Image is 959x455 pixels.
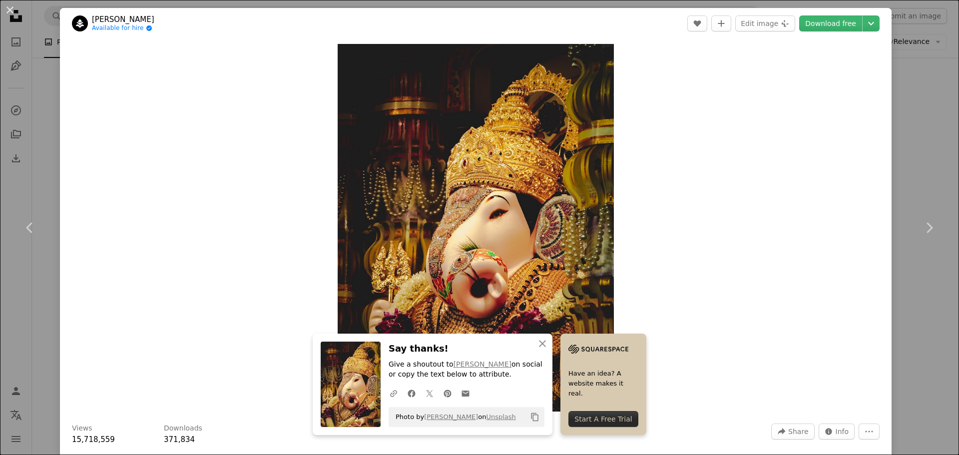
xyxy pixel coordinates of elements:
[164,435,195,444] span: 371,834
[424,413,478,421] a: [PERSON_NAME]
[568,342,628,357] img: file-1705255347840-230a6ab5bca9image
[164,424,202,434] h3: Downloads
[526,409,543,426] button: Copy to clipboard
[72,435,115,444] span: 15,718,559
[403,383,421,403] a: Share on Facebook
[836,424,849,439] span: Info
[863,15,880,31] button: Choose download size
[338,44,613,412] img: Lord Ganesha figurine
[735,15,795,31] button: Edit image
[771,424,814,440] button: Share this image
[454,361,511,369] a: [PERSON_NAME]
[859,424,880,440] button: More Actions
[421,383,439,403] a: Share on Twitter
[457,383,475,403] a: Share over email
[799,15,862,31] a: Download free
[899,180,959,276] a: Next
[568,411,638,427] div: Start A Free Trial
[92,14,154,24] a: [PERSON_NAME]
[568,369,638,399] span: Have an idea? A website makes it real.
[819,424,855,440] button: Stats about this image
[72,15,88,31] img: Go to Mohnish Landge's profile
[560,334,646,435] a: Have an idea? A website makes it real.Start A Free Trial
[92,24,154,32] a: Available for hire
[338,44,613,412] button: Zoom in on this image
[486,413,515,421] a: Unsplash
[711,15,731,31] button: Add to Collection
[439,383,457,403] a: Share on Pinterest
[389,342,544,356] h3: Say thanks!
[391,409,516,425] span: Photo by on
[687,15,707,31] button: Like
[788,424,808,439] span: Share
[72,424,92,434] h3: Views
[389,360,544,380] p: Give a shoutout to on social or copy the text below to attribute.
